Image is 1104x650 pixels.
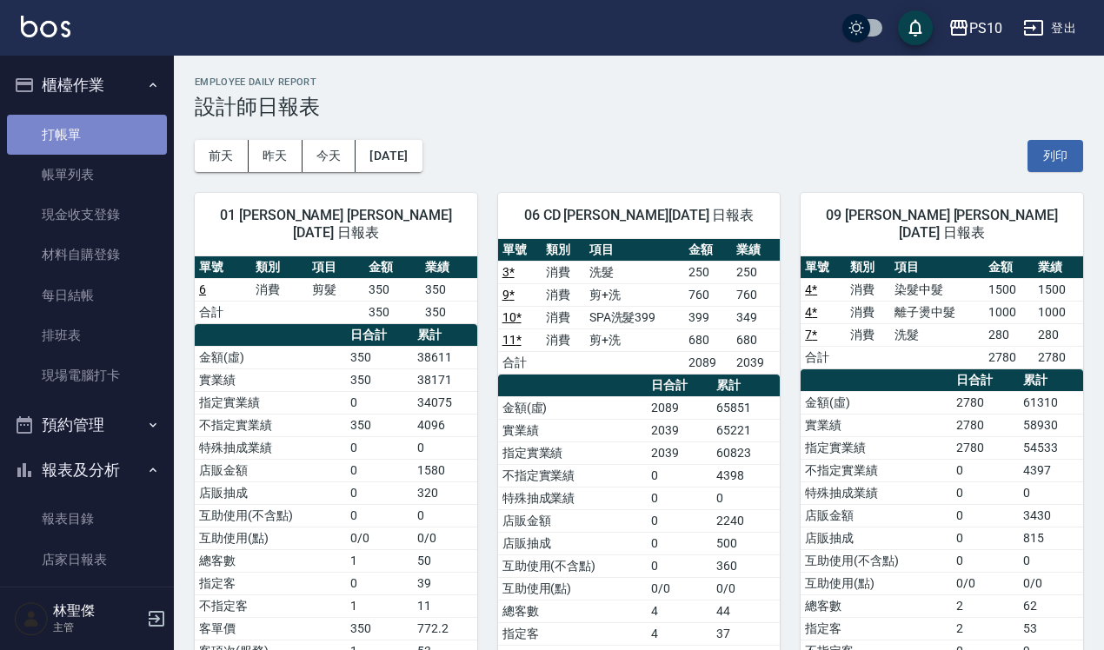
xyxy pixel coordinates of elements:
td: 2039 [647,441,712,464]
td: 350 [421,278,477,301]
td: 0 [647,509,712,532]
td: 760 [684,283,732,306]
td: 洗髮 [890,323,984,346]
a: 互助日報表 [7,580,167,620]
td: 2089 [684,351,732,374]
th: 類別 [251,256,308,279]
td: 2240 [712,509,780,532]
td: 280 [984,323,1034,346]
td: 特殊抽成業績 [498,487,647,509]
th: 累計 [712,375,780,397]
td: 4096 [413,414,477,436]
td: 0/0 [413,527,477,549]
td: 1580 [413,459,477,481]
a: 每日結帳 [7,275,167,315]
table: a dense table [498,239,781,375]
td: 39 [413,572,477,594]
td: 消費 [846,323,890,346]
th: 金額 [364,256,421,279]
td: 互助使用(不含點) [801,549,952,572]
td: 3430 [1019,504,1083,527]
td: 總客數 [801,594,952,617]
td: 65851 [712,396,780,419]
td: 350 [346,414,413,436]
td: 4398 [712,464,780,487]
button: 昨天 [249,140,303,172]
th: 累計 [1019,369,1083,392]
td: 0 [952,527,1019,549]
td: 0 [647,464,712,487]
button: 前天 [195,140,249,172]
td: 0 [346,481,413,504]
td: 360 [712,554,780,577]
a: 報表目錄 [7,499,167,539]
td: 消費 [251,278,308,301]
td: 500 [712,532,780,554]
td: 350 [364,301,421,323]
td: 店販抽成 [195,481,346,504]
th: 單號 [498,239,542,262]
td: 2089 [647,396,712,419]
td: 11 [413,594,477,617]
h2: Employee Daily Report [195,76,1083,88]
td: 0 [952,481,1019,504]
th: 項目 [890,256,984,279]
a: 現場電腦打卡 [7,355,167,395]
td: 0 [1019,549,1083,572]
th: 日合計 [346,324,413,347]
td: 65221 [712,419,780,441]
button: PS10 [941,10,1009,46]
th: 類別 [846,256,890,279]
td: 61310 [1019,391,1083,414]
td: 染髮中髮 [890,278,984,301]
td: 0 [413,436,477,459]
button: 登出 [1016,12,1083,44]
td: 0 [647,487,712,509]
td: 0 [952,459,1019,481]
td: 34075 [413,391,477,414]
td: 0 [346,459,413,481]
td: 250 [684,261,732,283]
td: 互助使用(不含點) [498,554,647,577]
td: 0/0 [1019,572,1083,594]
td: 金額(虛) [801,391,952,414]
td: 實業績 [801,414,952,436]
td: 店販抽成 [801,527,952,549]
td: 消費 [542,261,585,283]
p: 主管 [53,620,142,635]
td: 2780 [952,414,1019,436]
td: 760 [732,283,780,306]
td: 0 [413,504,477,527]
td: 815 [1019,527,1083,549]
td: 250 [732,261,780,283]
a: 排班表 [7,315,167,355]
td: 58930 [1019,414,1083,436]
a: 店家日報表 [7,540,167,580]
td: 350 [421,301,477,323]
td: 1000 [1034,301,1083,323]
td: 350 [346,368,413,391]
div: PS10 [969,17,1002,39]
table: a dense table [195,256,477,324]
td: 2780 [1034,346,1083,368]
td: 2039 [732,351,780,374]
td: 剪+洗 [585,283,684,306]
h3: 設計師日報表 [195,95,1083,119]
td: 2 [952,617,1019,640]
td: 2780 [984,346,1034,368]
td: 0 [346,436,413,459]
th: 累計 [413,324,477,347]
button: 列印 [1028,140,1083,172]
td: 剪髮 [308,278,364,301]
td: 399 [684,306,732,328]
th: 項目 [585,239,684,262]
td: 剪+洗 [585,328,684,351]
td: 0/0 [712,577,780,600]
td: 不指定實業績 [801,459,952,481]
td: 680 [684,328,732,351]
td: 320 [413,481,477,504]
td: 消費 [846,301,890,323]
td: 772.2 [413,617,477,640]
button: 報表及分析 [7,448,167,493]
span: 06 CD [PERSON_NAME][DATE] 日報表 [519,207,760,224]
